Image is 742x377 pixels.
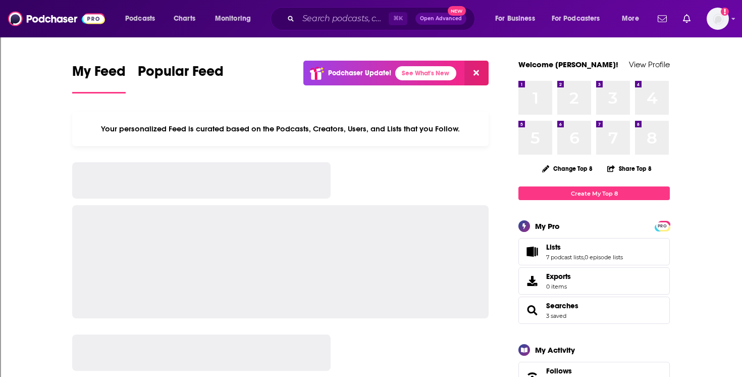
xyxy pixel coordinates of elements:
[174,12,195,26] span: Charts
[707,8,729,30] img: User Profile
[615,11,652,27] button: open menu
[552,12,600,26] span: For Podcasters
[395,66,456,80] a: See What's New
[622,12,639,26] span: More
[495,12,535,26] span: For Business
[488,11,548,27] button: open menu
[707,8,729,30] button: Show profile menu
[545,11,615,27] button: open menu
[208,11,264,27] button: open menu
[420,16,462,21] span: Open Advanced
[298,11,389,27] input: Search podcasts, credits, & more...
[415,13,466,25] button: Open AdvancedNew
[679,10,695,27] a: Show notifications dropdown
[389,12,407,25] span: ⌘ K
[8,9,105,28] img: Podchaser - Follow, Share and Rate Podcasts
[721,8,729,16] svg: Add a profile image
[448,6,466,16] span: New
[654,10,671,27] a: Show notifications dropdown
[707,8,729,30] span: Logged in as slthomas
[215,12,251,26] span: Monitoring
[280,7,485,30] div: Search podcasts, credits, & more...
[125,12,155,26] span: Podcasts
[167,11,201,27] a: Charts
[118,11,168,27] button: open menu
